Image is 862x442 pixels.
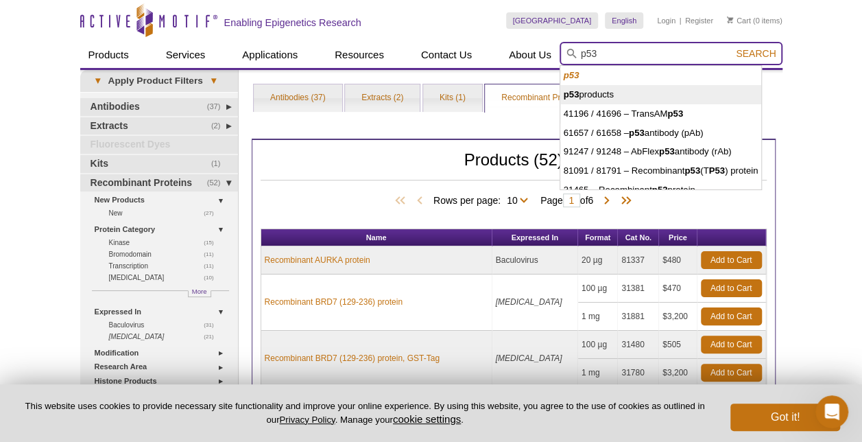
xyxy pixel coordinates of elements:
[80,42,137,68] a: Products
[80,70,238,92] a: ▾Apply Product Filters▾
[413,194,427,208] span: Previous Page
[326,42,392,68] a: Resources
[203,75,224,87] span: ▾
[600,194,614,208] span: Next Page
[618,229,659,246] th: Cat No.
[265,296,403,308] a: Recombinant BRD7 (129-236) protein
[109,207,222,219] a: (27)New
[80,174,238,192] a: (52)Recombinant Proteins
[501,42,560,68] a: About Us
[564,89,579,100] strong: p53
[560,42,782,65] input: Keyword, Cat. No.
[564,70,579,80] strong: p53
[80,136,238,154] a: Fluorescent Dyes
[701,251,762,269] a: Add to Cart
[736,48,776,59] span: Search
[732,47,780,60] button: Search
[95,374,230,388] a: Histone Products
[158,42,214,68] a: Services
[80,98,238,116] a: (37)Antibodies
[87,75,108,87] span: ▾
[265,254,370,266] a: Recombinant AURKA protein
[659,229,697,246] th: Price
[659,146,675,156] strong: p53
[815,395,848,428] iframe: Intercom live chat
[578,229,618,246] th: Format
[618,275,659,303] td: 31381
[95,305,230,319] a: Expressed In
[109,237,222,248] a: (15)Kinase
[109,319,222,331] a: (31)Baculovirus
[485,84,616,112] a: Recombinant Proteins (52)
[492,246,578,275] td: Baculovirus
[95,346,230,360] a: Modification
[701,307,762,325] a: Add to Cart
[560,124,762,143] li: 61657 / 61658 – antibody (pAb)
[109,333,165,340] i: [MEDICAL_DATA]
[614,194,634,208] span: Last Page
[392,194,413,208] span: First Page
[95,360,230,374] a: Research Area
[629,128,645,138] strong: p53
[708,165,724,176] strong: P53
[211,117,228,135] span: (2)
[659,275,697,303] td: $470
[618,359,659,387] td: 31780
[685,16,713,25] a: Register
[684,165,700,176] strong: p53
[618,331,659,359] td: 31480
[234,42,306,68] a: Applications
[652,185,668,195] strong: p53
[224,16,361,29] h2: Enabling Epigenetics Research
[109,331,222,342] a: (21) [MEDICAL_DATA]
[667,108,683,119] strong: p53
[730,404,840,431] button: Got it!
[204,331,221,342] span: (21)
[95,222,230,237] a: Protein Category
[618,303,659,331] td: 31881
[393,413,461,425] button: cookie settings
[680,12,682,29] li: |
[188,290,211,297] a: More
[413,42,480,68] a: Contact Us
[204,260,221,272] span: (11)
[204,248,221,260] span: (11)
[659,331,697,359] td: $505
[433,193,534,207] span: Rows per page:
[192,286,207,297] span: More
[701,364,762,382] a: Add to Cart
[560,142,762,161] li: 91247 / 91248 – AbFlex antibody (rAb)
[659,246,697,275] td: $480
[588,195,593,206] span: 6
[207,174,228,192] span: (52)
[560,181,762,200] li: 31465 – Recombinant protein
[423,84,482,112] a: Kits (1)
[80,155,238,173] a: (1)Kits
[254,84,342,112] a: Antibodies (37)
[701,279,762,297] a: Add to Cart
[496,353,562,363] i: [MEDICAL_DATA]
[578,275,618,303] td: 100 µg
[657,16,675,25] a: Login
[578,303,618,331] td: 1 mg
[506,12,599,29] a: [GEOGRAPHIC_DATA]
[109,248,222,260] a: (11)Bromodomain
[578,359,618,387] td: 1 mg
[95,193,230,207] a: New Products
[727,12,782,29] li: (0 items)
[204,319,221,331] span: (31)
[261,154,767,181] h2: Products (52)
[492,229,578,246] th: Expressed In
[560,85,762,104] li: products
[204,272,221,283] span: (10)
[109,272,222,283] a: (10)[MEDICAL_DATA]
[22,400,708,426] p: This website uses cookies to provide necessary site functionality and improve your online experie...
[496,297,562,307] i: [MEDICAL_DATA]
[605,12,643,29] a: English
[578,246,618,275] td: 20 µg
[80,117,238,135] a: (2)Extracts
[534,194,600,207] span: Page of
[659,359,697,387] td: $3,200
[109,260,222,272] a: (11)Transcription
[727,16,751,25] a: Cart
